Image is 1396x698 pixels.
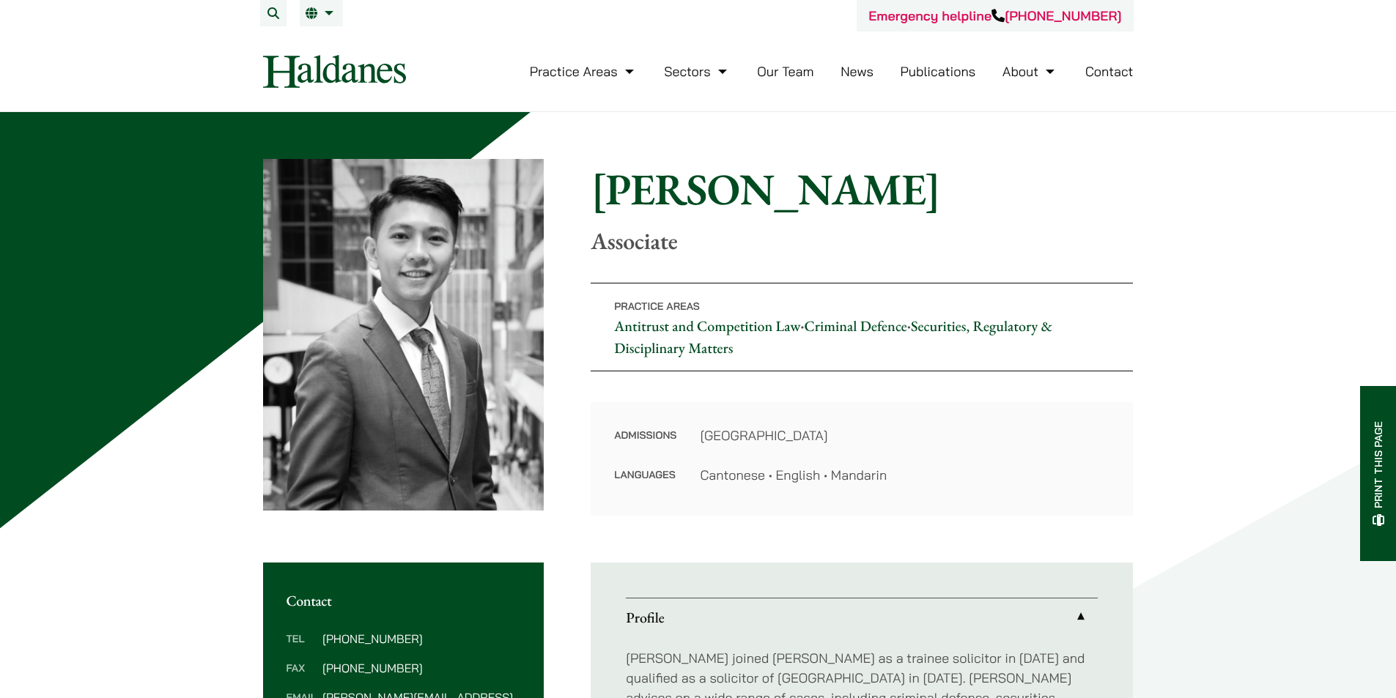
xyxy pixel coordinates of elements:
a: EN [306,7,337,19]
dd: Cantonese • English • Mandarin [700,465,1109,485]
dd: [GEOGRAPHIC_DATA] [700,426,1109,445]
a: Criminal Defence [805,316,907,335]
dt: Languages [614,465,676,485]
p: Associate [591,227,1133,255]
a: Sectors [664,63,730,80]
a: Securities, Regulatory & Disciplinary Matters [614,316,1052,357]
a: Practice Areas [530,63,638,80]
a: Contact [1085,63,1134,80]
span: Practice Areas [614,300,700,313]
a: Profile [626,598,1098,636]
a: News [841,63,874,80]
p: • • [591,283,1133,371]
a: Publications [901,63,976,80]
dt: Fax [287,662,317,691]
h2: Contact [287,592,521,609]
dt: Tel [287,633,317,662]
dt: Admissions [614,426,676,465]
dd: [PHONE_NUMBER] [322,662,520,674]
dd: [PHONE_NUMBER] [322,633,520,645]
a: Our Team [757,63,813,80]
a: About [1002,63,1058,80]
a: Antitrust and Competition Law [614,316,800,335]
a: Emergency helpline[PHONE_NUMBER] [868,7,1121,24]
img: Logo of Haldanes [263,55,406,88]
h1: [PERSON_NAME] [591,163,1133,215]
